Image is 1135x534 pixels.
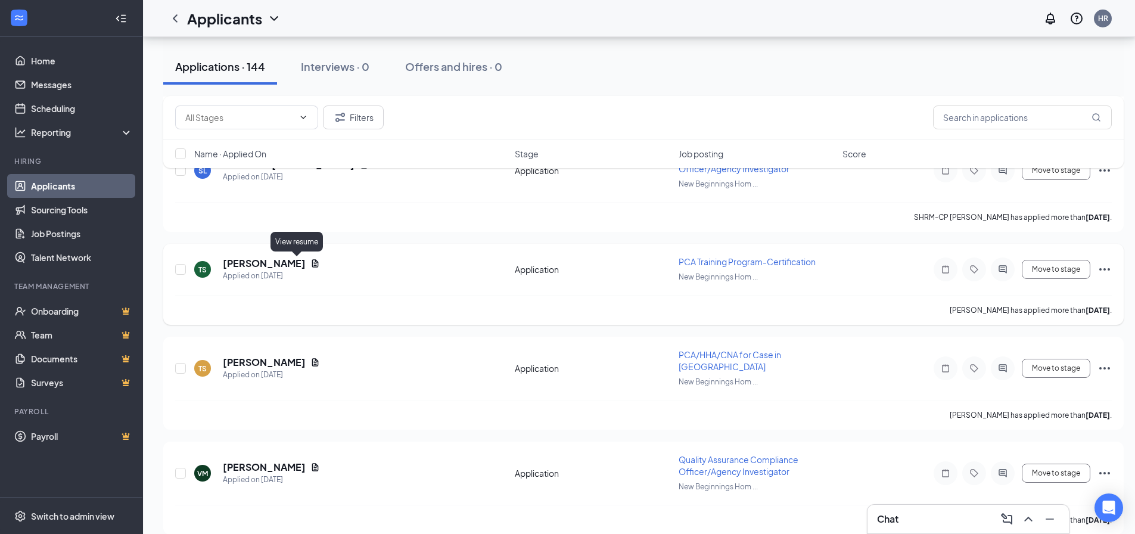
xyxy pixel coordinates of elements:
button: ChevronUp [1019,510,1038,529]
svg: Document [310,462,320,472]
h5: [PERSON_NAME] [223,461,306,474]
h3: Chat [877,513,898,526]
p: [PERSON_NAME] has applied more than . [950,305,1112,315]
a: Talent Network [31,246,133,269]
h5: [PERSON_NAME] [223,356,306,369]
svg: ChevronDown [298,113,308,122]
svg: ActiveChat [996,468,1010,478]
svg: Note [938,468,953,478]
svg: Settings [14,510,26,522]
b: [DATE] [1086,411,1110,420]
div: View resume [270,232,323,252]
div: Application [515,362,671,374]
svg: Ellipses [1097,361,1112,375]
svg: Collapse [115,13,127,24]
span: Stage [515,148,539,160]
input: All Stages [185,111,294,124]
a: Sourcing Tools [31,198,133,222]
svg: ActiveChat [996,265,1010,274]
h5: [PERSON_NAME] [223,257,306,270]
p: SHRM-CP [PERSON_NAME] has applied more than . [914,212,1112,222]
div: Switch to admin view [31,510,114,522]
div: HR [1098,13,1108,23]
a: Messages [31,73,133,97]
span: Score [842,148,866,160]
svg: Document [310,358,320,367]
svg: Note [938,364,953,373]
span: New Beginnings Hom ... [679,179,758,188]
svg: Tag [967,364,981,373]
span: Job posting [679,148,723,160]
a: OnboardingCrown [31,299,133,323]
svg: ChevronUp [1021,512,1036,526]
b: [DATE] [1086,516,1110,524]
svg: Notifications [1043,11,1058,26]
div: TS [198,265,207,275]
span: Name · Applied On [194,148,266,160]
svg: QuestionInfo [1069,11,1084,26]
div: Payroll [14,406,130,417]
a: SurveysCrown [31,371,133,395]
svg: Note [938,265,953,274]
input: Search in applications [933,105,1112,129]
span: PCA Training Program-Certification [679,256,816,267]
svg: Minimize [1043,512,1057,526]
div: Offers and hires · 0 [405,59,502,74]
a: Applicants [31,174,133,198]
button: ComposeMessage [997,510,1016,529]
a: DocumentsCrown [31,347,133,371]
button: Move to stage [1022,260,1090,279]
div: Hiring [14,156,130,166]
div: Applied on [DATE] [223,270,320,282]
svg: ChevronDown [267,11,281,26]
svg: ComposeMessage [1000,512,1014,526]
div: TS [198,364,207,374]
span: Quality Assurance Compliance Officer/Agency Investigator [679,454,798,477]
p: [PERSON_NAME] has applied more than . [950,410,1112,420]
svg: Document [310,259,320,268]
div: Application [515,263,671,275]
div: Interviews · 0 [301,59,369,74]
a: Job Postings [31,222,133,246]
svg: WorkstreamLogo [13,12,25,24]
a: TeamCrown [31,323,133,347]
div: Reporting [31,126,133,138]
div: Applied on [DATE] [223,474,320,486]
svg: ChevronLeft [168,11,182,26]
span: New Beginnings Hom ... [679,377,758,386]
div: Applications · 144 [175,59,265,74]
a: PayrollCrown [31,424,133,448]
h1: Applicants [187,8,262,29]
button: Filter Filters [323,105,384,129]
div: Open Intercom Messenger [1094,493,1123,522]
span: PCA/HHA/CNA for Case in [GEOGRAPHIC_DATA] [679,349,781,372]
a: Home [31,49,133,73]
svg: MagnifyingGlass [1092,113,1101,122]
svg: Tag [967,468,981,478]
svg: Filter [333,110,347,125]
button: Move to stage [1022,359,1090,378]
span: New Beginnings Hom ... [679,482,758,491]
b: [DATE] [1086,306,1110,315]
span: New Beginnings Hom ... [679,272,758,281]
svg: Ellipses [1097,262,1112,277]
div: VM [197,468,208,479]
a: Scheduling [31,97,133,120]
button: Move to stage [1022,464,1090,483]
div: Applied on [DATE] [223,369,320,381]
svg: Ellipses [1097,466,1112,480]
b: [DATE] [1086,213,1110,222]
svg: Analysis [14,126,26,138]
svg: ActiveChat [996,364,1010,373]
button: Minimize [1040,510,1059,529]
div: Team Management [14,281,130,291]
svg: Tag [967,265,981,274]
div: Application [515,467,671,479]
